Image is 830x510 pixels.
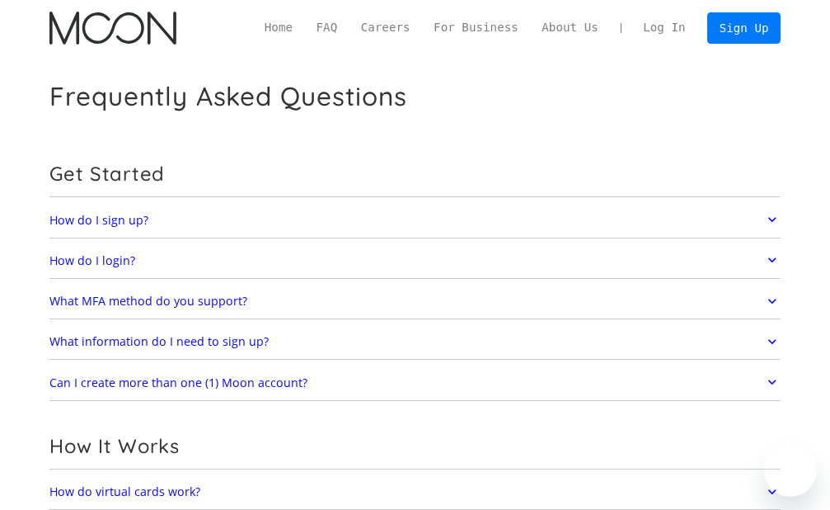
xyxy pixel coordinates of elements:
[49,253,135,267] h2: How do I login?
[49,246,781,275] a: How do I login?
[49,367,781,396] a: Can I create more than one (1) Moon account?
[49,12,176,44] img: Moon Logo
[49,375,307,390] h2: Can I create more than one (1) Moon account?
[49,327,781,356] a: What information do I need to sign up?
[422,19,530,36] a: For Business
[49,477,781,506] a: How do virtual cards work?
[49,162,781,185] h2: Get Started
[49,81,407,112] h1: Frequently Asked Questions
[530,19,610,36] a: About Us
[304,19,349,36] a: FAQ
[49,205,781,234] a: How do I sign up?
[49,213,148,227] h2: How do I sign up?
[253,19,305,36] a: Home
[49,294,247,308] h2: What MFA method do you support?
[349,19,421,36] a: Careers
[764,444,817,497] iframe: Button to launch messaging window
[49,12,176,44] a: home
[49,434,781,457] h2: How It Works
[631,12,697,43] a: Log In
[49,484,200,498] h2: How do virtual cards work?
[707,12,780,44] a: Sign Up
[49,286,781,315] a: What MFA method do you support?
[49,334,269,348] h2: What information do I need to sign up?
